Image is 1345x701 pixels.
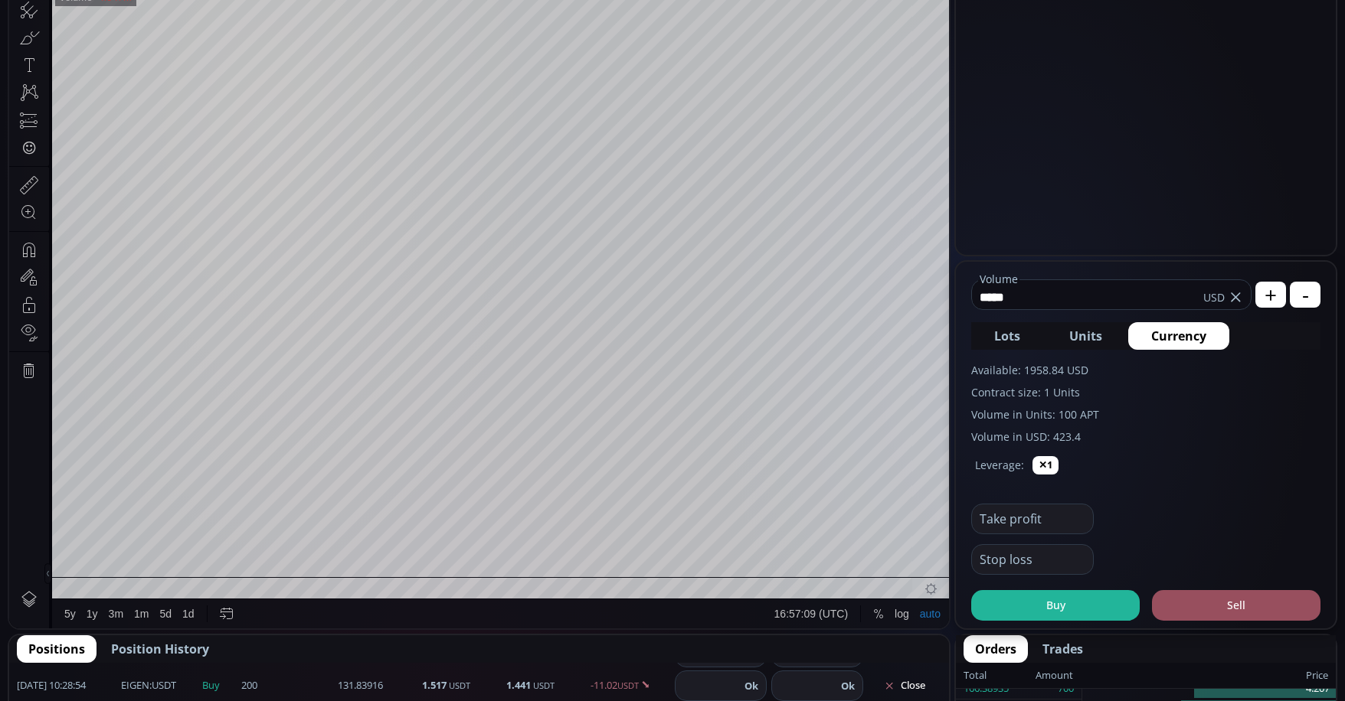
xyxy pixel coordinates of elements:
span: -11.02 [591,678,670,693]
div: 1d [173,671,185,683]
span: [DATE] 10:28:54 [17,678,116,693]
button: Sell [1152,590,1320,621]
button: Trades [1031,635,1095,663]
label: Volume in USD: 423.4 [971,429,1320,445]
span: Lots [994,327,1020,345]
button: Buy [971,590,1140,621]
div: 4.303 [223,37,248,49]
button: Ok [836,677,859,694]
div: L [252,37,258,49]
div: Go to [205,663,230,692]
div: Toggle Log Scale [880,663,905,692]
div: Compare [206,8,250,21]
button: 16:57:09 (UTC) [760,663,844,692]
span: 200 [241,678,333,693]
div: APT [50,35,74,49]
div: Toggle Auto Scale [905,663,937,692]
small: USDT [617,680,639,691]
div:  [14,204,26,219]
div: 4.195 [258,37,283,49]
div: 3m [100,671,114,683]
div: O [177,37,185,49]
div: D [130,8,138,21]
div: 4.207 [1082,679,1336,699]
div: Market open [151,35,165,49]
label: Available: 1958.84 USD [971,362,1320,378]
small: USDT [449,680,470,691]
div: C [288,37,296,49]
div: Volume [50,55,83,67]
b: EIGEN [121,678,149,692]
div: 1D [74,35,98,49]
span: 131.83916 [338,678,417,693]
div: 5d [151,671,163,683]
button: Currency [1128,322,1229,350]
span: Buy [202,678,237,693]
div: auto [911,671,931,683]
button: Units [1046,322,1125,350]
div: Amount [1036,666,1073,686]
button: Ok [740,677,763,694]
span: USD [1203,289,1225,305]
button: - [1290,282,1320,308]
b: 1.441 [506,678,531,692]
span: Position History [111,640,209,658]
button: Position History [100,635,221,663]
span: :USDT [121,678,176,693]
div: 4.547M [89,55,122,67]
button: Lots [971,322,1043,350]
label: Volume in Units: 100 APT [971,406,1320,422]
b: 1.517 [422,678,447,692]
button: Close [868,673,941,698]
div: H [214,37,222,49]
span: Units [1069,327,1102,345]
button: + [1255,282,1286,308]
div: Toggle Percentage [859,663,880,692]
div: 5y [55,671,67,683]
div: 1y [77,671,89,683]
small: USDT [533,680,555,691]
label: Contract size: 1 Units [971,384,1320,400]
div: Total [964,666,1036,686]
div: 4.281 [185,37,211,49]
span: Trades [1042,640,1083,658]
button: ✕1 [1032,456,1059,474]
span: 16:57:09 (UTC) [765,671,839,683]
div: log [885,671,900,683]
span: Orders [975,640,1016,658]
button: Positions [17,635,97,663]
div: Price [1073,666,1328,686]
span: Currency [1151,327,1206,345]
div: Aptos [99,35,139,49]
div: Hide Drawings Toolbar [35,627,42,647]
button: Orders [964,635,1028,663]
div: 4.233 [296,37,321,49]
div: 1m [125,671,139,683]
span: Positions [28,640,85,658]
label: Leverage: [975,457,1024,473]
div: Indicators [286,8,332,21]
div: −0.048 (−1.12%) [326,37,400,49]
